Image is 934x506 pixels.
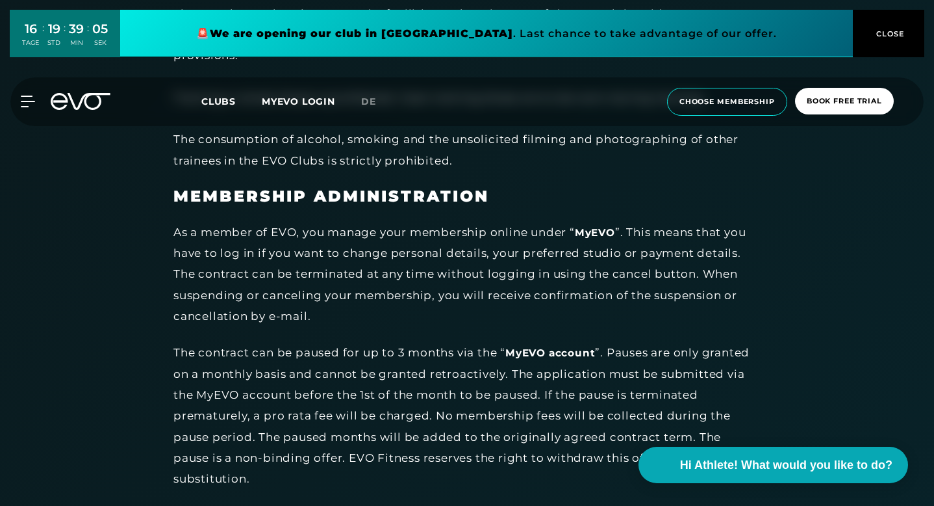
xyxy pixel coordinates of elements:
[69,20,84,38] div: 39
[201,96,236,107] span: Clubs
[69,38,84,47] div: MIN
[663,88,791,116] a: choose membership
[173,187,758,206] h3: MEMBERSHIP ADMINISTRATION
[853,10,924,57] button: CLOSE
[173,342,758,489] div: The contract can be paused for up to 3 months via the “ ”. Pauses are only granted on a monthly b...
[47,20,60,38] div: 19
[638,447,908,483] button: Hi Athlete! What would you like to do?
[22,20,39,38] div: 16
[679,96,775,107] span: choose membership
[92,20,108,38] div: 05
[42,21,44,55] div: :
[505,347,595,360] a: MyEVO account
[201,95,262,107] a: Clubs
[361,96,376,107] span: de
[262,96,335,107] a: MYEVO LOGIN
[361,94,392,109] a: de
[680,457,892,474] span: Hi Athlete! What would you like to do?
[87,21,89,55] div: :
[92,38,108,47] div: SEK
[173,222,758,326] div: As a member of EVO, you manage your membership online under “ ”. This means that you have to log ...
[575,226,615,240] a: MyEVO
[873,28,905,40] span: CLOSE
[64,21,66,55] div: :
[22,38,39,47] div: TAGE
[807,96,882,107] span: book free trial
[791,88,898,116] a: book free trial
[47,38,60,47] div: STD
